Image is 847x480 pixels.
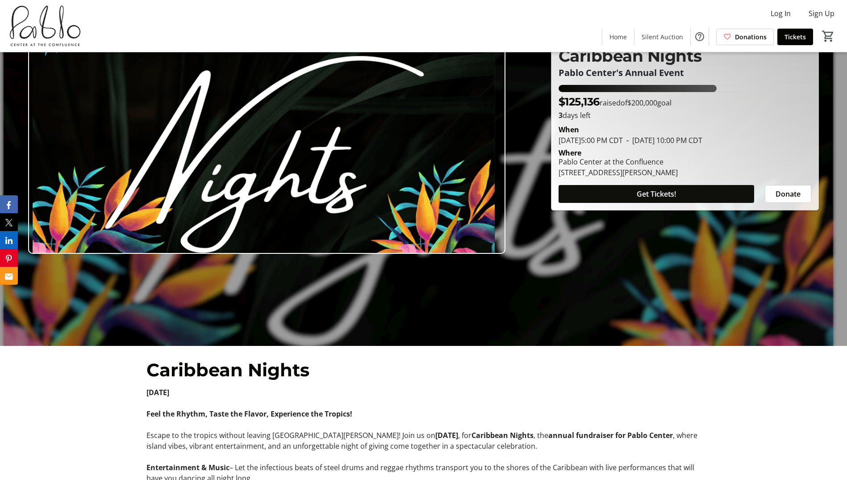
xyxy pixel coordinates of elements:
p: Pablo Center's Annual Event [559,68,811,78]
p: Caribbean Nights [146,357,701,383]
span: 3 [559,110,563,120]
strong: Caribbean Nights [471,430,534,440]
div: [STREET_ADDRESS][PERSON_NAME] [559,167,678,178]
span: Silent Auction [642,32,683,42]
span: [DATE] 5:00 PM CDT [559,135,623,145]
button: Log In [764,6,798,21]
a: Home [602,29,634,45]
p: days left [559,110,811,121]
p: Escape to the tropics without leaving [GEOGRAPHIC_DATA][PERSON_NAME]! Join us on , for , the , wh... [146,430,701,451]
strong: Feel the Rhythm, Taste the Flavor, Experience the Tropics! [146,409,352,419]
img: Pablo Center's Logo [5,4,85,48]
span: Tickets [784,32,806,42]
div: Pablo Center at the Confluence [559,156,678,167]
span: $200,000 [627,98,657,108]
strong: annual fundraiser for Pablo Center [548,430,673,440]
button: Sign Up [801,6,842,21]
span: [DATE] 10:00 PM CDT [623,135,702,145]
div: When [559,124,579,135]
span: Caribbean Nights [559,46,702,66]
span: $125,136 [559,95,600,108]
span: Get Tickets! [637,189,676,199]
a: Silent Auction [634,29,690,45]
a: Donations [716,29,774,45]
button: Cart [820,28,836,44]
div: 62.5682% of fundraising goal reached [559,85,811,92]
span: Donate [776,189,801,199]
strong: [DATE] [435,430,458,440]
strong: Entertainment & Music [146,463,229,472]
p: raised of goal [559,94,672,110]
button: Help [691,28,709,46]
div: Where [559,149,581,156]
span: Sign Up [809,8,834,19]
span: Home [609,32,627,42]
button: Donate [765,185,811,203]
button: Get Tickets! [559,185,754,203]
span: - [623,135,632,145]
span: Donations [735,32,767,42]
a: Tickets [777,29,813,45]
span: Log In [771,8,791,19]
strong: [DATE] [146,387,169,397]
